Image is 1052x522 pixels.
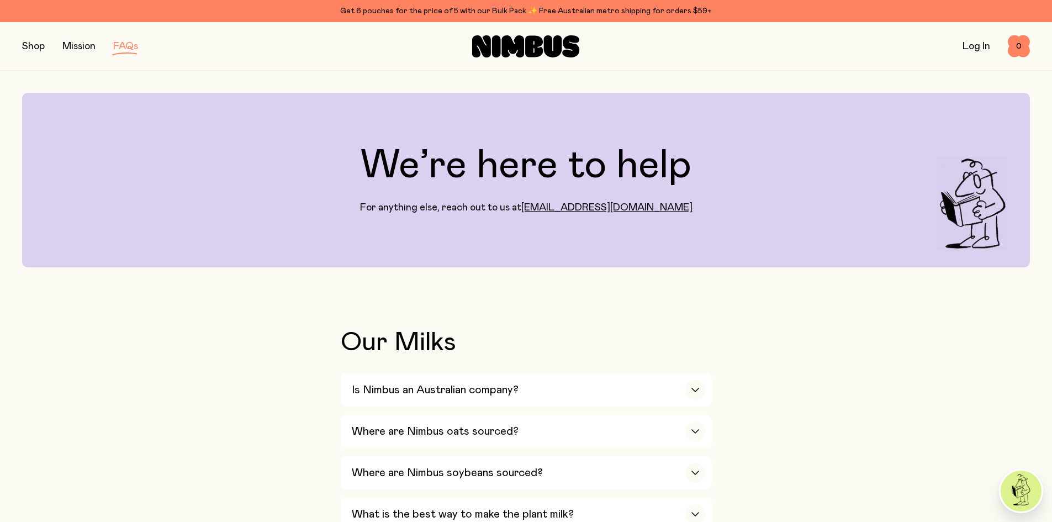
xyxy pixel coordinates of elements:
h1: We’re here to help [361,146,691,186]
h3: Where are Nimbus oats sourced? [352,425,519,438]
button: Where are Nimbus soybeans sourced? [341,456,712,489]
p: For anything else, reach out to us at [360,201,692,214]
a: [EMAIL_ADDRESS][DOMAIN_NAME] [521,203,692,213]
a: Mission [62,41,96,51]
button: 0 [1008,35,1030,57]
button: Where are Nimbus oats sourced? [341,415,712,448]
div: Get 6 pouches for the price of 5 with our Bulk Pack ✨ Free Australian metro shipping for orders $59+ [22,4,1030,18]
a: FAQs [113,41,138,51]
h3: Is Nimbus an Australian company? [352,383,519,397]
img: agent [1001,471,1042,512]
h2: Our Milks [341,329,712,356]
h3: Where are Nimbus soybeans sourced? [352,466,543,479]
h3: What is the best way to make the plant milk? [352,508,574,521]
a: Log In [963,41,990,51]
button: Is Nimbus an Australian company? [341,373,712,407]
